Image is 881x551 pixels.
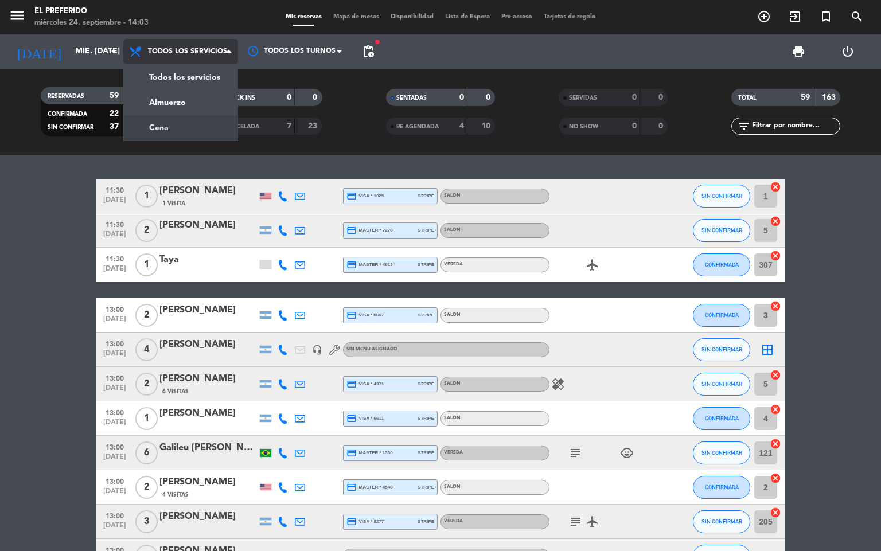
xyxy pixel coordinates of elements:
[418,415,434,422] span: stripe
[444,312,461,317] span: SALON
[693,304,750,327] button: CONFIRMADA
[159,218,257,233] div: [PERSON_NAME]
[770,216,781,227] i: cancel
[444,381,461,386] span: SALON
[751,120,840,132] input: Filtrar por nombre...
[100,522,129,535] span: [DATE]
[224,95,255,101] span: CHECK INS
[100,265,129,278] span: [DATE]
[9,7,26,24] i: menu
[757,10,771,24] i: add_circle_outline
[444,228,461,232] span: SALON
[135,373,158,396] span: 2
[444,450,463,455] span: VEREDA
[346,225,357,236] i: credit_card
[124,90,237,115] a: Almuerzo
[481,122,493,130] strong: 10
[770,181,781,193] i: cancel
[701,227,742,233] span: SIN CONFIRMAR
[346,310,384,321] span: visa * 8667
[124,115,237,140] a: Cena
[100,440,129,453] span: 13:00
[693,185,750,208] button: SIN CONFIRMAR
[100,183,129,196] span: 11:30
[313,93,319,101] strong: 0
[124,65,237,90] a: Todos los servicios
[287,122,291,130] strong: 7
[385,14,439,20] span: Disponibilidad
[586,515,599,529] i: airplanemode_active
[658,122,665,130] strong: 0
[159,440,257,455] div: Galileu [PERSON_NAME] [PERSON_NAME]
[48,111,87,117] span: CONFIRMADA
[100,419,129,432] span: [DATE]
[280,14,328,20] span: Mis reservas
[100,230,129,244] span: [DATE]
[162,387,189,396] span: 6 Visitas
[159,509,257,524] div: [PERSON_NAME]
[620,446,634,460] i: child_care
[346,260,357,270] i: credit_card
[418,483,434,491] span: stripe
[705,261,739,268] span: CONFIRMADA
[850,10,864,24] i: search
[418,192,434,200] span: stripe
[107,45,120,58] i: arrow_drop_down
[48,124,93,130] span: SIN CONFIRMAR
[761,343,774,357] i: border_all
[346,413,384,424] span: visa * 6611
[361,45,375,58] span: pending_actions
[444,519,463,523] span: VEREDA
[770,300,781,312] i: cancel
[34,17,149,29] div: miércoles 24. septiembre - 14:03
[9,7,26,28] button: menu
[374,38,381,45] span: fiber_manual_record
[34,6,149,17] div: El Preferido
[135,219,158,242] span: 2
[100,196,129,209] span: [DATE]
[346,517,384,527] span: visa * 8277
[346,260,393,270] span: master * 4813
[110,110,119,118] strong: 22
[770,250,781,261] i: cancel
[444,484,461,489] span: SALON
[459,93,464,101] strong: 0
[819,10,833,24] i: turned_in_not
[693,476,750,499] button: CONFIRMADA
[224,124,259,130] span: CANCELADA
[100,217,129,230] span: 11:30
[737,119,751,133] i: filter_list
[418,518,434,525] span: stripe
[9,39,69,64] i: [DATE]
[822,93,838,101] strong: 163
[792,45,805,58] span: print
[418,449,434,456] span: stripe
[110,92,119,100] strong: 59
[632,122,637,130] strong: 0
[308,122,319,130] strong: 23
[701,346,742,353] span: SIN CONFIRMAR
[287,93,291,101] strong: 0
[701,450,742,456] span: SIN CONFIRMAR
[770,438,781,450] i: cancel
[346,448,393,458] span: master * 1530
[100,453,129,466] span: [DATE]
[159,183,257,198] div: [PERSON_NAME]
[135,510,158,533] span: 3
[538,14,602,20] span: Tarjetas de regalo
[693,338,750,361] button: SIN CONFIRMAR
[569,124,598,130] span: NO SHOW
[396,95,427,101] span: SENTADAS
[770,472,781,484] i: cancel
[444,416,461,420] span: SALON
[693,373,750,396] button: SIN CONFIRMAR
[444,193,461,198] span: SALON
[705,415,739,421] span: CONFIRMADA
[693,407,750,430] button: CONFIRMADA
[100,252,129,265] span: 11:30
[705,312,739,318] span: CONFIRMADA
[100,315,129,329] span: [DATE]
[770,369,781,381] i: cancel
[346,482,393,493] span: master * 4548
[418,311,434,319] span: stripe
